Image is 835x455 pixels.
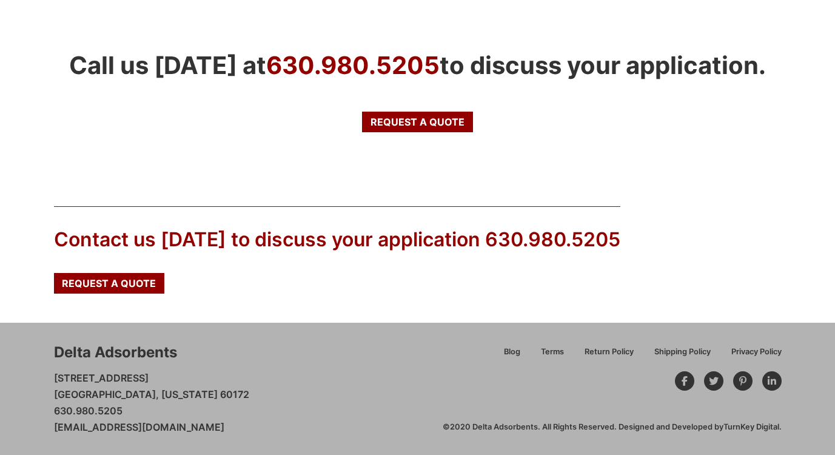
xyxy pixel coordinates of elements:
div: ©2020 Delta Adsorbents. All Rights Reserved. Designed and Developed by . [443,422,782,433]
a: Privacy Policy [721,345,782,366]
div: Delta Adsorbents [54,342,177,363]
a: Request a Quote [362,112,472,132]
a: [EMAIL_ADDRESS][DOMAIN_NAME] [54,421,224,433]
span: Call us [DATE] at [69,50,266,80]
a: 630.980.5205 [266,50,440,80]
a: TurnKey Digital [723,422,779,431]
span: Terms [541,348,564,356]
span: Request a Quote [62,278,156,288]
div: Contact us [DATE] to discuss your application 630.980.5205 [54,226,620,254]
span: to discuss your application. [440,50,766,80]
a: Shipping Policy [644,345,721,366]
a: Terms [531,345,574,366]
span: Privacy Policy [731,348,782,356]
a: Blog [494,345,531,366]
span: Return Policy [585,348,634,356]
span: Shipping Policy [654,348,711,356]
a: Request a Quote [54,273,164,294]
span: Blog [504,348,520,356]
p: [STREET_ADDRESS] [GEOGRAPHIC_DATA], [US_STATE] 60172 630.980.5205 [54,370,249,436]
a: Return Policy [574,345,644,366]
span: Request a Quote [371,117,464,127]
